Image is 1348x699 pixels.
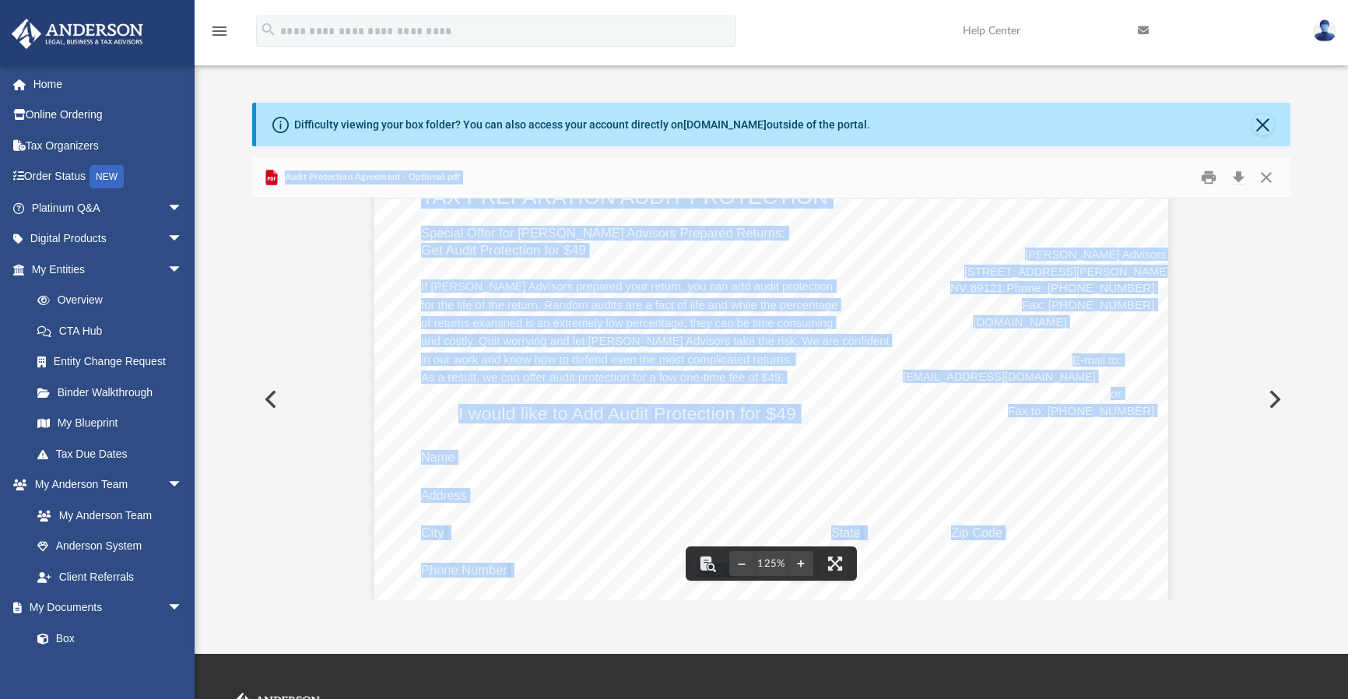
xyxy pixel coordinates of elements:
span: arrow_drop_down [167,254,198,286]
span: Get Audit Protection for $49 [421,244,586,258]
span: State [831,527,861,540]
button: Next File [1256,378,1290,421]
span: Address [421,490,467,503]
span: of returns examined is an extremely low percentage, they can be time consuming [421,317,833,328]
a: Digital Productsarrow_drop_down [11,223,206,255]
button: Previous File [252,378,286,421]
span: City [421,527,444,540]
div: Preview [252,157,1290,600]
button: Download [1224,166,1252,190]
span: Phone Number [421,564,507,578]
a: My Anderson Teamarrow_drop_down [11,469,198,501]
div: NEW [90,165,124,188]
img: User Pic [1313,19,1336,42]
a: Home [11,68,206,100]
button: Zoom in [788,546,813,581]
span: arrow_drop_down [167,469,198,501]
div: Difficulty viewing your box folder? You can also access your account directly on outside of the p... [294,117,870,133]
div: Document Viewer [252,198,1290,600]
div: File preview [252,198,1290,600]
span: in our work and know how to defend even the most complicated returns. [421,353,792,365]
a: Overview [22,285,206,316]
span: E-mail to: [1072,354,1122,366]
span: or [1111,388,1122,399]
span: NV 89121 Phone: [PHONE_NUMBER] [950,282,1155,293]
a: Anderson System [22,531,198,562]
a: Client Referrals [22,561,198,592]
img: Anderson Advisors Platinum Portal [7,19,148,49]
a: Platinum Q&Aarrow_drop_down [11,192,206,223]
span: [DOMAIN_NAME] [973,316,1067,328]
span: and costly. Quit worrying and let [PERSON_NAME] Advisors take the risk. We are confident [421,335,890,346]
div: Current zoom level [754,559,788,569]
a: menu [210,30,229,40]
span: [EMAIL_ADDRESS][DOMAIN_NAME] [903,371,1096,382]
button: Close [1252,166,1280,190]
i: menu [210,22,229,40]
a: CTA Hub [22,315,206,346]
button: Close [1252,114,1274,135]
span: [PERSON_NAME] Advisors [1025,248,1167,260]
span: arrow_drop_down [167,592,198,624]
a: My Blueprint [22,408,198,439]
span: If [PERSON_NAME] Advisors prepared your return, you can add audit protection [421,280,833,292]
a: My Entitiesarrow_drop_down [11,254,206,285]
span: TAX PREPARATION AUDIT PROTECTION [421,187,828,208]
i: search [260,21,277,38]
a: My Anderson Team [22,500,191,531]
button: Toggle findbar [690,546,725,581]
span: Audit Protection Agreement - Optional.pdf [281,170,460,184]
a: Binder Walkthrough [22,377,206,408]
span: arrow_drop_down [167,223,198,255]
a: Online Ordering [11,100,206,131]
span: I would like to Add Audit Protection for $49 [458,406,796,423]
button: Zoom out [729,546,754,581]
button: Print [1194,166,1225,190]
a: Tax Due Dates [22,438,206,469]
a: Order StatusNEW [11,161,206,193]
span: Zip Code [951,527,1002,540]
span: [STREET_ADDRESS][PERSON_NAME], [964,265,1173,277]
a: Entity Change Request [22,346,206,378]
span: for the life of the return. Random audits are a fact of life and while the percentage [421,299,837,311]
a: Box [22,623,191,654]
span: Special Offer for [PERSON_NAME] Advisors Prepared Returns: [421,227,785,241]
a: [DOMAIN_NAME] [683,118,767,131]
a: Tax Organizers [11,130,206,161]
a: My Documentsarrow_drop_down [11,592,198,623]
span: Fax to: [PHONE_NUMBER] [1008,405,1154,416]
span: arrow_drop_down [167,192,198,224]
span: Name [421,451,455,465]
button: Enter fullscreen [818,546,852,581]
span: Fax: [PHONE_NUMBER] [1022,299,1154,311]
span: As a result, we can offer audit protection for a low one-time fee of $49. [421,371,784,383]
